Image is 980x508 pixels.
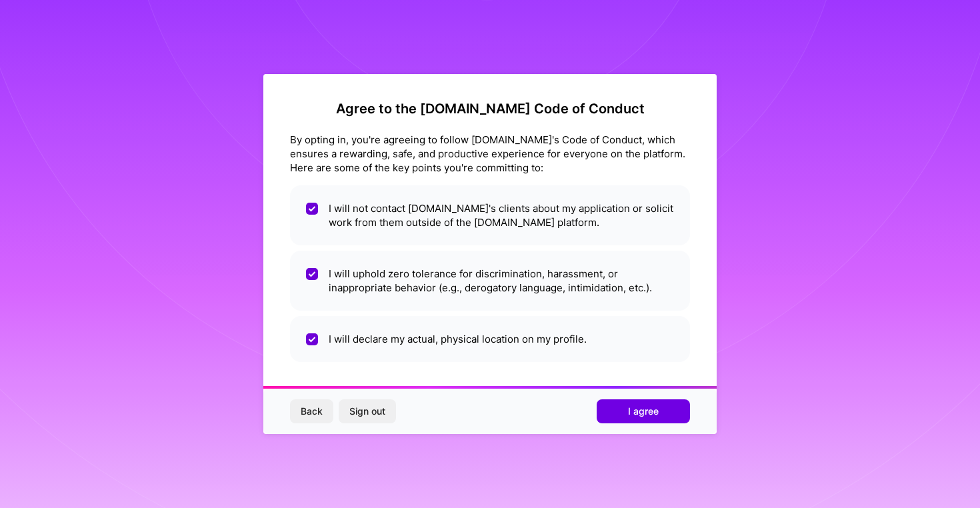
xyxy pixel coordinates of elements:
span: Sign out [349,405,385,418]
span: Back [301,405,323,418]
button: Back [290,399,333,423]
h2: Agree to the [DOMAIN_NAME] Code of Conduct [290,101,690,117]
button: I agree [597,399,690,423]
li: I will declare my actual, physical location on my profile. [290,316,690,362]
li: I will uphold zero tolerance for discrimination, harassment, or inappropriate behavior (e.g., der... [290,251,690,311]
button: Sign out [339,399,396,423]
span: I agree [628,405,659,418]
div: By opting in, you're agreeing to follow [DOMAIN_NAME]'s Code of Conduct, which ensures a rewardin... [290,133,690,175]
li: I will not contact [DOMAIN_NAME]'s clients about my application or solicit work from them outside... [290,185,690,245]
